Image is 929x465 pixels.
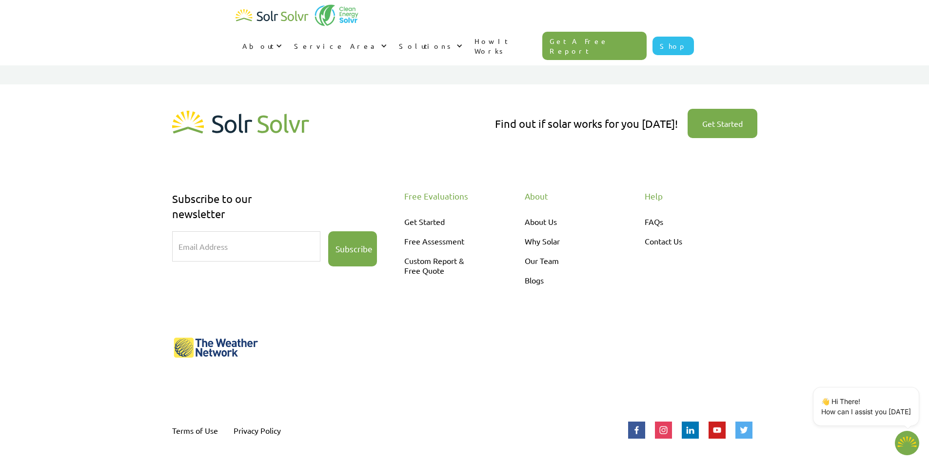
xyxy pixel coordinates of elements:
[172,231,320,262] input: Email Address
[542,32,647,60] a: Get A Free Report
[404,251,487,280] a: Custom Report &Free Quote
[287,31,392,61] div: Service Area
[172,421,218,440] a: Terms of Use
[645,231,728,251] a: Contact Us
[821,396,911,417] p: 👋 Hi There! How can I assist you [DATE]
[495,116,678,131] div: Find out if solar works for you [DATE]!
[234,421,281,440] a: Privacy Policy
[645,191,737,201] div: Help
[172,231,377,316] form: Email Form
[404,212,487,231] a: Get Started
[525,231,608,251] a: Why Solar
[525,212,608,231] a: About Us
[688,109,757,138] a: Get Started
[468,26,543,65] a: How It Works
[328,231,377,266] input: Subscribe
[652,37,694,55] a: Shop
[172,191,368,222] div: Subscribe to our newsletter
[236,31,287,61] div: About
[242,41,274,51] div: About
[294,41,378,51] div: Service Area
[392,31,468,61] div: Solutions
[895,431,919,455] img: 1702586718.png
[404,191,497,201] div: Free Evaluations
[525,251,608,270] a: Our Team
[895,431,919,455] button: Open chatbot widget
[404,231,487,251] a: Free Assessment
[399,41,454,51] div: Solutions
[525,191,617,201] div: About
[525,270,608,290] a: Blogs
[172,274,320,312] iframe: reCAPTCHA
[645,212,728,231] a: FAQs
